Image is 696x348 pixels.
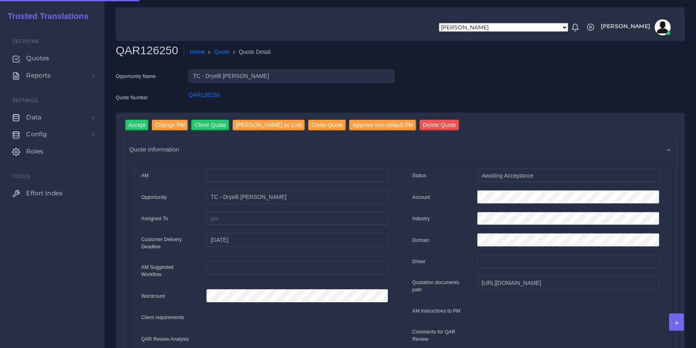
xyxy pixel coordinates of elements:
[141,172,149,179] label: AM
[6,50,98,67] a: Quotes
[26,130,47,139] span: Config
[26,54,49,63] span: Quotes
[12,173,31,179] span: Tools
[412,215,430,222] label: Industry
[188,92,220,98] a: QAR126250
[190,48,205,56] a: Home
[412,258,426,265] label: Driver
[6,67,98,84] a: Reports
[152,120,188,131] input: Change PM
[125,120,149,131] input: Accept
[420,120,459,131] input: Delete Quote
[2,11,88,21] h2: Trusted Translations
[116,94,148,101] label: Quote Number
[12,97,38,103] span: Settings
[412,307,461,315] label: AM instructions to PM
[601,23,650,29] span: [PERSON_NAME]
[6,185,98,202] a: Effort Index
[6,143,98,160] a: Roles
[141,194,167,201] label: Opportunity
[233,120,305,131] input: [PERSON_NAME] as Lost
[26,147,43,156] span: Roles
[655,19,671,35] img: avatar
[141,215,168,222] label: Assigned To
[141,314,184,321] label: Client requirements
[412,328,465,343] label: Comments for QAR Review
[191,120,229,131] input: Clone Quote
[214,48,230,56] a: Quote
[141,236,194,250] label: Customer Delivery Deadline
[116,73,156,80] label: Opportunity Name
[412,237,429,244] label: Domain
[141,336,189,343] label: QAR Review Analysis
[308,120,346,131] input: Close Quote
[26,113,41,122] span: Data
[2,10,88,23] a: Trusted Translations
[6,109,98,126] a: Data
[141,293,165,300] label: Wordcount
[6,126,98,143] a: Config
[26,71,51,80] span: Reports
[206,212,388,225] input: pm
[349,120,416,131] input: Approve non-default PM
[230,48,271,56] li: Quote Detail
[412,172,426,179] label: Status
[412,279,465,293] label: Quotation documents path
[12,38,39,44] span: Sections
[26,189,62,198] span: Effort Index
[116,44,184,57] h2: QAR126250
[597,19,673,35] a: [PERSON_NAME]avatar
[141,264,194,278] label: AM Suggested Workflow
[129,145,180,154] span: Quote information
[124,139,677,160] div: Quote information
[412,194,430,201] label: Account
